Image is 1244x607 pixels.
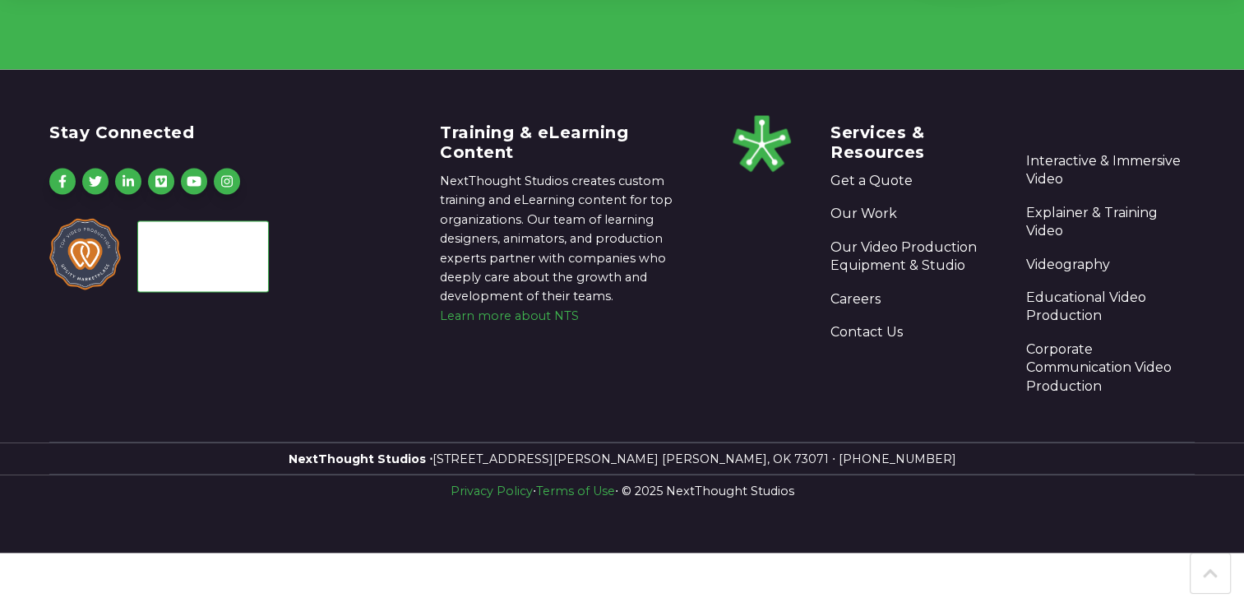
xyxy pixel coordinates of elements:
[830,239,1000,276] a: Our Video Production Equipment & Studio
[830,323,1000,341] a: Contact Us
[1026,341,1195,396] a: Corporate Communication Video Production
[830,172,1000,350] div: Navigation Menu
[1026,152,1195,404] div: Navigation Menu
[151,241,255,292] iframe: [object Object]1
[830,205,1000,223] a: Our Work
[289,452,432,466] strong: NextThought Studios ⋅
[440,174,673,303] span: NextThought Studios creates custom training and eLearning content for top organizations. Our team...
[1026,152,1195,189] a: Interactive & Immersive Video
[733,116,791,173] img: footer-logo
[451,484,533,498] a: Privacy Policy
[830,172,1000,190] a: Get a Quote
[440,308,579,323] a: Learn more about NTS
[1026,256,1195,274] a: Videography
[49,482,1195,501] p: ⋅ ⋅ © 2025 NextThought Studios
[536,484,615,498] a: Terms of Use
[440,123,706,162] h4: Training & eLearning Content
[830,123,1000,162] h4: Services & Resources
[1026,204,1195,241] a: Explainer & Training Video
[289,452,956,466] a: NextThought Studios ⋅[STREET_ADDRESS][PERSON_NAME] [PERSON_NAME], OK 73071 ⋅ [PHONE_NUMBER]
[49,123,414,142] h4: Stay Connected
[49,219,121,290] img: top video production
[1026,289,1195,326] a: Educational Video Production
[830,290,1000,308] a: Careers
